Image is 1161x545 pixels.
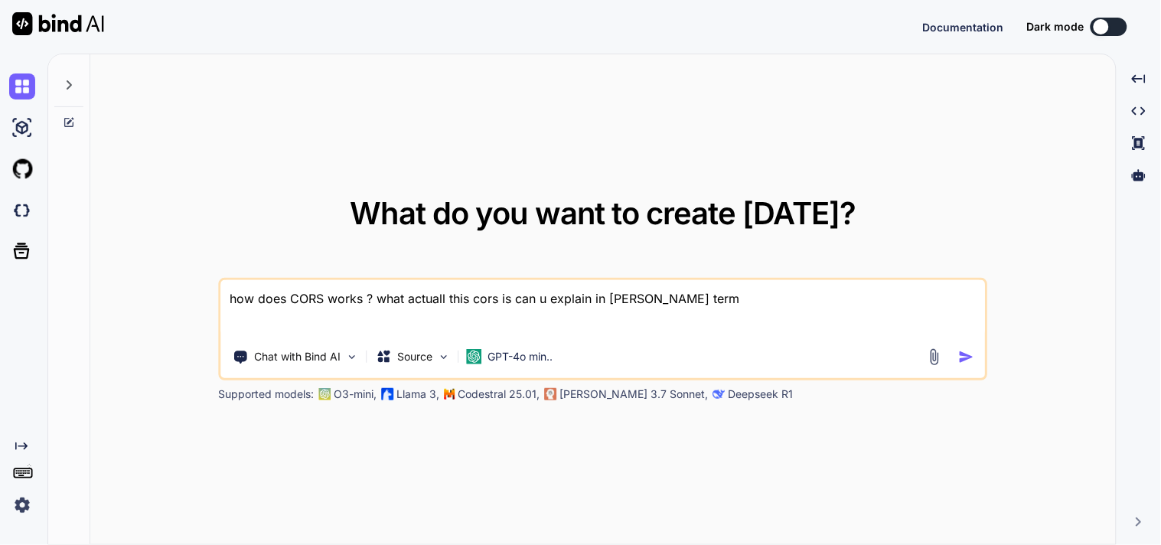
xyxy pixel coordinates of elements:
img: Llama2 [382,388,394,400]
img: settings [9,492,35,518]
img: chat [9,73,35,100]
button: Documentation [923,19,1004,35]
p: Chat with Bind AI [255,349,341,364]
img: ai-studio [9,115,35,141]
p: Source [398,349,433,364]
p: [PERSON_NAME] 3.7 Sonnet, [560,387,709,402]
img: icon [959,349,975,365]
img: claude [713,388,726,400]
p: GPT-4o min.. [488,349,553,364]
textarea: how does CORS works ? what actuall this cors is can u explain in [PERSON_NAME] term [221,280,986,337]
img: GPT-4 [319,388,331,400]
span: What do you want to create [DATE]? [351,194,856,232]
p: Supported models: [219,387,315,402]
img: Pick Tools [346,351,359,364]
p: Llama 3, [397,387,440,402]
img: Mistral-AI [445,389,455,400]
img: Bind AI [12,12,104,35]
p: Codestral 25.01, [458,387,540,402]
p: O3-mini, [334,387,377,402]
span: Documentation [923,21,1004,34]
span: Dark mode [1027,19,1084,34]
img: GPT-4o mini [467,349,482,364]
p: Deepseek R1 [729,387,794,402]
img: Pick Models [438,351,451,364]
img: githubLight [9,156,35,182]
img: darkCloudIdeIcon [9,197,35,224]
img: attachment [926,348,944,366]
img: claude [545,388,557,400]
